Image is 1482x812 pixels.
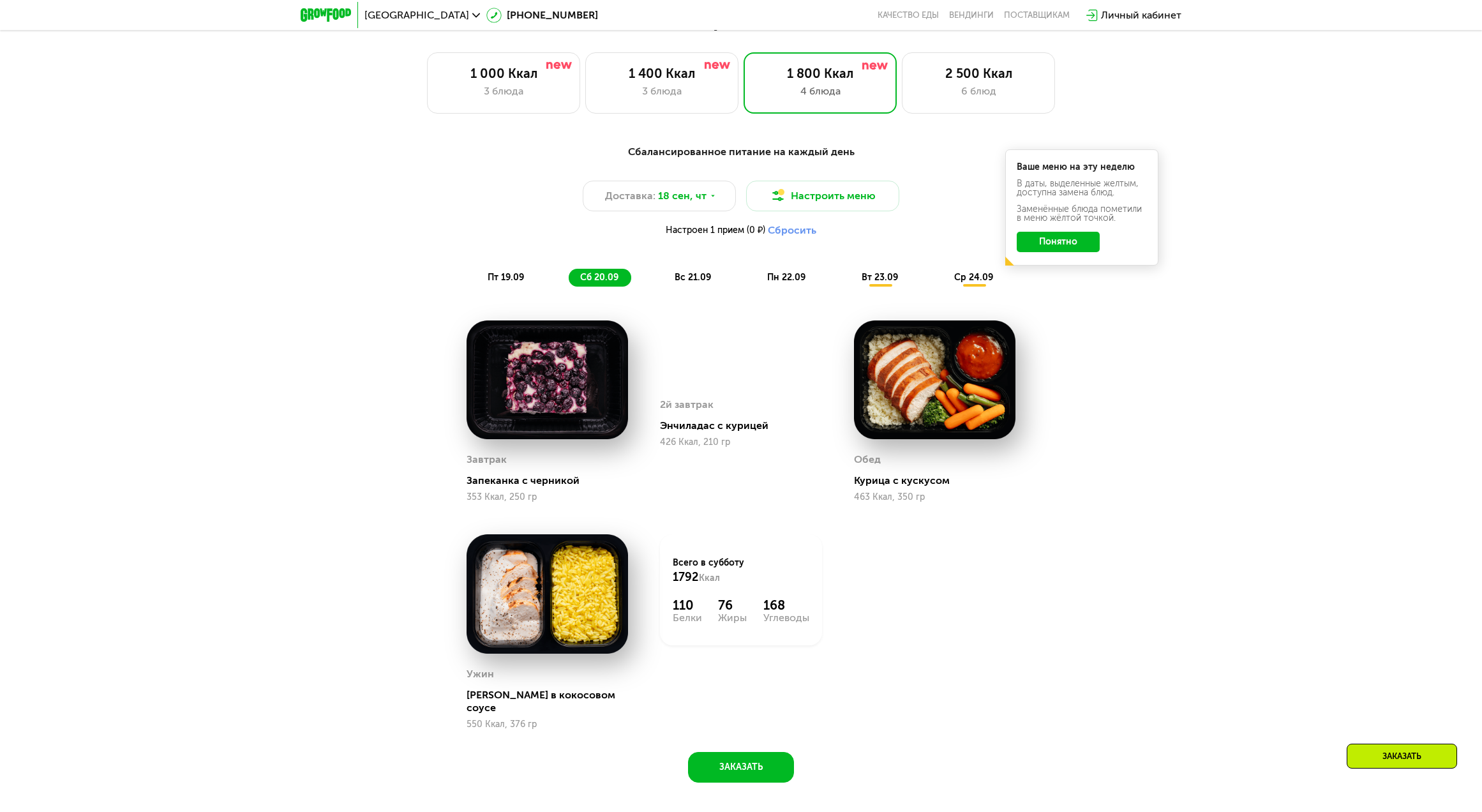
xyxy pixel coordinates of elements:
span: вс 21.09 [675,272,711,283]
a: Качество еды [878,10,939,20]
div: Курица с кускусом [854,474,1026,487]
div: 1 400 Ккал [599,66,725,81]
span: 1792 [673,570,699,584]
div: 353 Ккал, 250 гр [467,492,628,502]
div: 4 блюда [757,84,883,99]
div: Личный кабинет [1101,8,1181,23]
div: Обед [854,450,881,469]
div: Завтрак [467,450,507,469]
div: Жиры [718,613,747,623]
div: 168 [763,598,809,613]
div: 76 [718,598,747,613]
span: вт 23.09 [862,272,898,283]
div: поставщикам [1004,10,1070,20]
div: Ваше меню на эту неделю [1017,163,1147,172]
span: пн 22.09 [767,272,805,283]
span: ср 24.09 [954,272,993,283]
div: Энчиладас с курицей [660,474,832,487]
div: Ужин [467,665,494,684]
div: 3 блюда [599,84,725,99]
div: Заменённые блюда пометили в меню жёлтой точкой. [1017,205,1147,223]
a: Вендинги [949,10,994,20]
div: В даты, выделенные желтым, доступна замена блюд. [1017,179,1147,197]
button: Заказать [688,752,794,783]
div: 3 блюда [440,84,567,99]
div: 2й завтрак [660,450,714,469]
div: Сбалансированное питание на каждый день [363,144,1119,160]
div: Запеканка с черникой [467,474,638,487]
button: Сбросить [768,224,816,237]
div: 426 Ккал, 210 гр [660,492,821,502]
div: 463 Ккал, 350 гр [854,492,1015,502]
div: 550 Ккал, 376 гр [467,719,628,730]
span: 18 сен, чт [658,188,707,204]
div: Заказать [1347,744,1457,769]
span: Доставка: [605,188,655,204]
div: 1 800 Ккал [757,66,883,81]
div: Белки [673,613,702,623]
span: Настроен 1 прием (0 ₽) [666,226,765,235]
div: 2 500 Ккал [915,66,1042,81]
span: сб 20.09 [580,272,618,283]
div: 1 000 Ккал [440,66,567,81]
a: [PHONE_NUMBER] [486,8,598,23]
span: Ккал [699,573,720,583]
div: 6 блюд [915,84,1042,99]
div: Всего в субботу [673,557,809,585]
button: Настроить меню [746,181,899,211]
span: пт 19.09 [488,272,524,283]
div: [PERSON_NAME] в кокосовом соусе [467,689,638,714]
button: Понятно [1017,232,1100,252]
div: 110 [673,598,702,613]
span: [GEOGRAPHIC_DATA] [364,10,469,20]
div: Углеводы [763,613,809,623]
